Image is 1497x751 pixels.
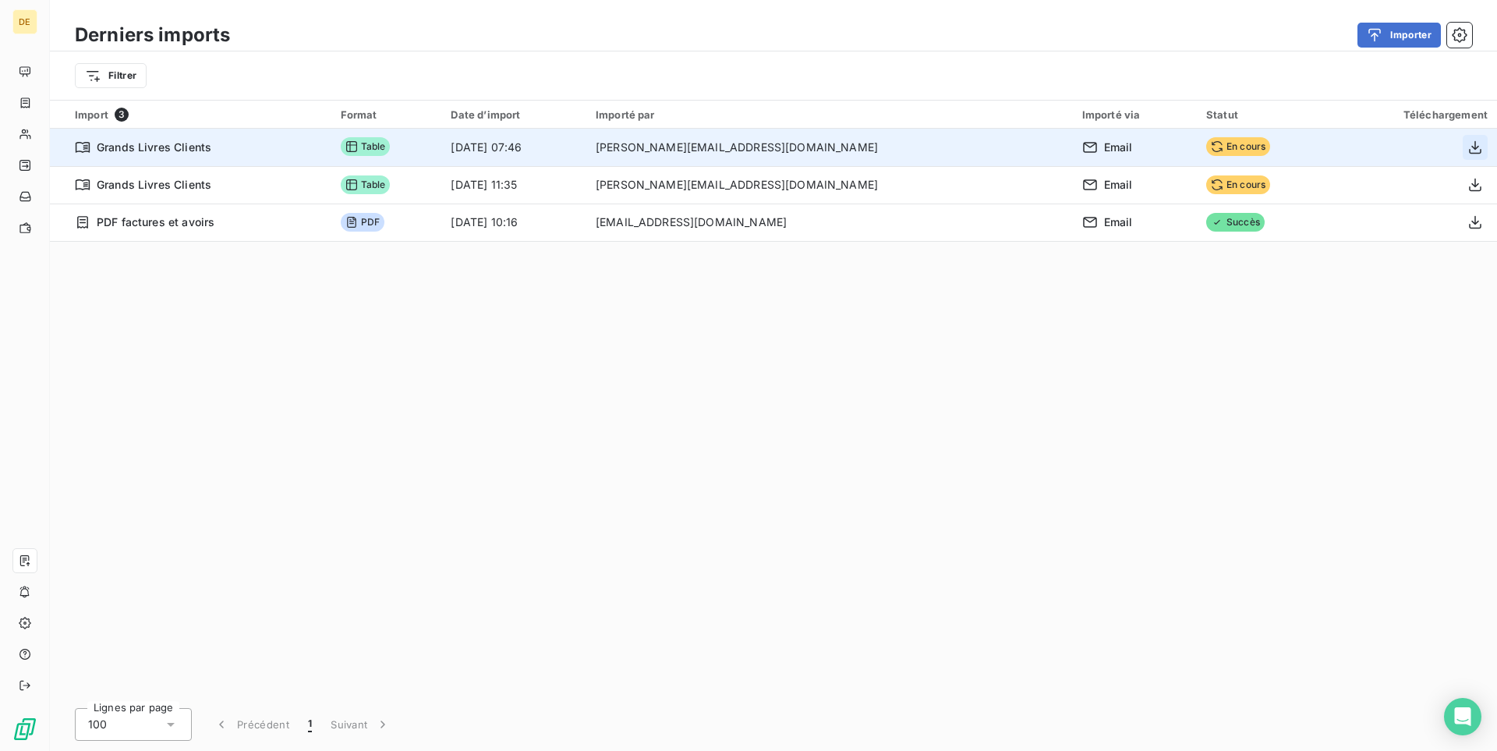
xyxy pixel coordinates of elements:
div: Format [341,108,433,121]
div: Open Intercom Messenger [1444,698,1481,735]
span: 100 [88,717,107,732]
td: [DATE] 10:16 [441,204,586,241]
td: [PERSON_NAME][EMAIL_ADDRESS][DOMAIN_NAME] [586,166,1073,204]
button: 1 [299,708,321,741]
div: Importé par [596,108,1063,121]
span: En cours [1206,175,1270,194]
span: Table [341,175,391,194]
span: Email [1104,214,1133,230]
button: Suivant [321,708,400,741]
div: Téléchargement [1340,108,1488,121]
td: [PERSON_NAME][EMAIL_ADDRESS][DOMAIN_NAME] [586,129,1073,166]
div: Importé via [1082,108,1187,121]
span: Grands Livres Clients [97,177,211,193]
span: Succès [1206,213,1265,232]
div: Statut [1206,108,1322,121]
button: Filtrer [75,63,147,88]
div: Date d’import [451,108,576,121]
button: Importer [1357,23,1441,48]
h3: Derniers imports [75,21,230,49]
td: [DATE] 11:35 [441,166,586,204]
span: En cours [1206,137,1270,156]
button: Précédent [204,708,299,741]
span: Grands Livres Clients [97,140,211,155]
td: [DATE] 07:46 [441,129,586,166]
div: DE [12,9,37,34]
div: Import [75,108,322,122]
span: 1 [308,717,312,732]
img: Logo LeanPay [12,717,37,742]
span: PDF [341,213,384,232]
span: 3 [115,108,129,122]
span: Email [1104,140,1133,155]
td: [EMAIL_ADDRESS][DOMAIN_NAME] [586,204,1073,241]
span: Email [1104,177,1133,193]
span: PDF factures et avoirs [97,214,214,230]
span: Table [341,137,391,156]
